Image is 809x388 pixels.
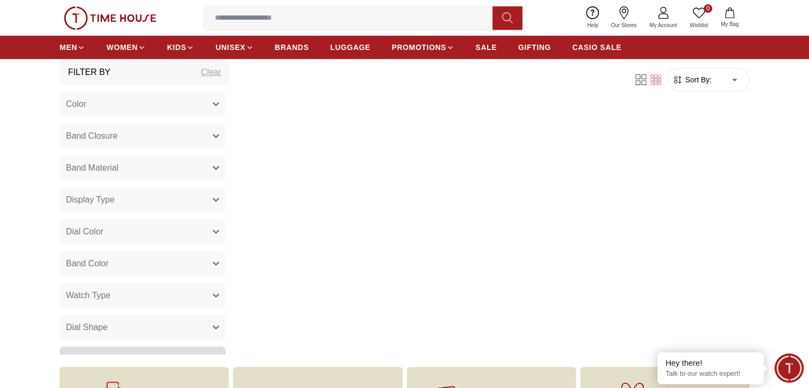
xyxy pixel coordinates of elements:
h3: Filter By [68,66,111,79]
span: GIFTING [518,42,551,53]
div: Hey there! [665,358,756,368]
a: GIFTING [518,38,551,57]
a: Help [581,4,605,31]
span: KIDS [167,42,186,53]
span: PROMOTIONS [391,42,446,53]
span: Dial Color [66,225,103,238]
span: Wishlist [686,21,712,29]
a: WOMEN [106,38,146,57]
span: LUGGAGE [330,42,371,53]
span: Watch Type [66,289,111,302]
span: Help [583,21,603,29]
span: Dial Shape [66,321,107,334]
a: SALE [476,38,497,57]
span: Band Closure [66,130,118,142]
a: CASIO SALE [572,38,622,57]
span: MEN [60,42,77,53]
span: My Account [645,21,681,29]
span: Band Color [66,257,109,270]
span: 0 [704,4,712,13]
span: Sort By: [683,74,712,85]
span: WOMEN [106,42,138,53]
span: SALE [476,42,497,53]
button: Dial Color [60,219,226,244]
button: Band Closure [60,123,226,149]
div: Clear [201,66,221,79]
a: MEN [60,38,85,57]
button: Display Type [60,187,226,213]
p: Talk to our watch expert! [665,369,756,378]
span: Price [66,353,85,366]
span: Display Type [66,193,114,206]
a: LUGGAGE [330,38,371,57]
div: Chat Widget [774,353,804,383]
button: Watch Type [60,283,226,308]
button: Color [60,91,226,117]
a: KIDS [167,38,194,57]
button: Price [60,347,226,372]
span: Color [66,98,86,111]
button: Sort By: [672,74,712,85]
button: My Bag [714,5,745,30]
span: Our Stores [607,21,641,29]
button: Dial Shape [60,315,226,340]
span: Band Material [66,162,119,174]
button: Band Material [60,155,226,181]
a: UNISEX [215,38,253,57]
a: 0Wishlist [683,4,714,31]
a: BRANDS [275,38,309,57]
img: ... [64,6,156,30]
span: CASIO SALE [572,42,622,53]
span: My Bag [716,20,743,28]
a: Our Stores [605,4,643,31]
span: UNISEX [215,42,245,53]
a: PROMOTIONS [391,38,454,57]
span: BRANDS [275,42,309,53]
button: Band Color [60,251,226,276]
